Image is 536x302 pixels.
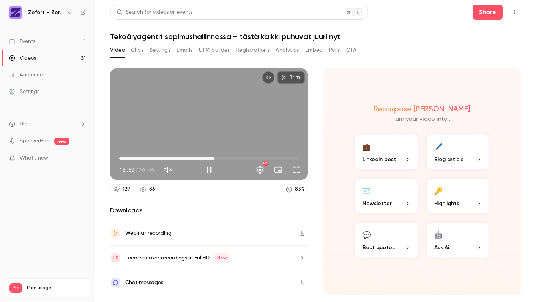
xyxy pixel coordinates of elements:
div: Chat messages [125,278,163,287]
button: 💼LinkedIn post [353,133,419,171]
button: Settings [252,162,268,177]
li: help-dropdown-opener [9,120,86,128]
span: Plan usage [27,285,85,291]
button: 🔑Highlights [425,177,491,215]
h2: Repurpose [PERSON_NAME] [374,104,470,113]
button: 💬Best quotes [353,221,419,259]
button: ✉️Newsletter [353,177,419,215]
h1: Tekoälyagentit sopimushallinnassa – tästä kaikki puhuvat juuri nyt [110,32,521,41]
div: 🤖 [434,229,443,240]
a: 86 [137,184,159,194]
span: What's new [20,154,48,162]
span: Help [20,120,31,128]
button: UTM builder [199,44,230,56]
span: Ask Ai... [434,243,452,251]
span: new [54,138,69,145]
div: 🔑 [434,185,443,196]
button: 🤖Ask Ai... [425,221,491,259]
button: Turn on miniplayer [271,162,286,177]
button: 🖊️Blog article [425,133,491,171]
div: Audience [9,71,43,79]
button: Full screen [289,162,304,177]
div: 💬 [363,229,371,240]
div: 💼 [363,141,371,152]
a: 129 [110,184,134,194]
span: Highlights [434,199,459,207]
button: Polls [329,44,340,56]
h2: Downloads [110,206,308,215]
div: Webinar recording [125,229,172,238]
button: Video [110,44,125,56]
button: Settings [150,44,170,56]
div: 129 [123,185,130,193]
span: 15:50 [119,166,134,174]
button: Trim [277,71,305,84]
div: Search for videos or events [117,8,192,16]
div: 🖊️ [434,141,443,152]
button: Share [473,5,503,20]
span: Best quotes [363,243,395,251]
div: 83 % [295,185,304,193]
button: Top Bar Actions [509,6,521,18]
span: Newsletter [363,199,392,207]
span: Pro [9,283,22,293]
div: 86 [149,185,155,193]
div: Videos [9,54,36,62]
a: 83% [282,184,308,194]
h6: Zefort – Zero-Effort Contract Management [28,9,64,16]
button: Registrations [236,44,270,56]
div: Settings [9,88,39,95]
div: Events [9,38,35,45]
p: Turn your video into... [393,115,452,124]
button: Clips [131,44,143,56]
button: Pause [202,162,217,177]
button: Unmute [160,162,175,177]
span: 29:49 [139,166,154,174]
div: Local speaker recordings in FullHD [125,253,230,262]
a: SpeakerHub [20,137,50,145]
div: ✉️ [363,185,371,196]
span: LinkedIn post [363,155,396,163]
button: Embed [305,44,323,56]
button: Embed video [262,71,274,84]
div: 15:50 [119,166,154,174]
div: HD [263,161,268,166]
span: / [135,166,138,174]
span: New [214,253,230,262]
img: Zefort – Zero-Effort Contract Management [9,6,22,19]
iframe: Noticeable Trigger [77,155,86,162]
button: CTA [346,44,356,56]
span: Blog article [434,155,464,163]
button: Emails [177,44,192,56]
button: Analytics [276,44,299,56]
